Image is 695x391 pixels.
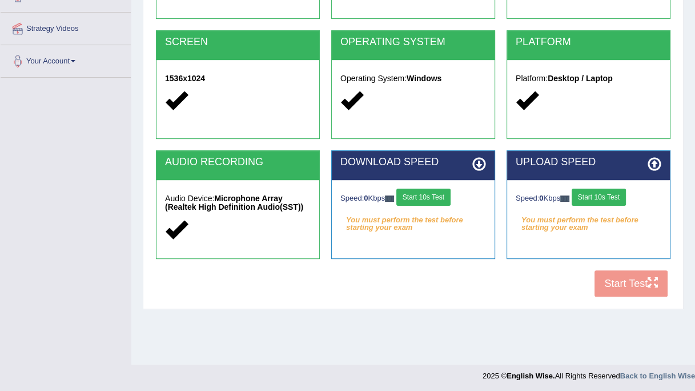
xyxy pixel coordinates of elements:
div: Speed: Kbps [516,189,661,209]
strong: 0 [539,194,543,202]
button: Start 10s Test [572,189,626,206]
h2: UPLOAD SPEED [516,157,661,168]
h5: Audio Device: [165,194,311,212]
a: Back to English Wise [620,372,695,380]
h2: SCREEN [165,37,311,48]
h2: DOWNLOAD SPEED [340,157,486,168]
h5: Platform: [516,74,661,83]
img: ajax-loader-fb-connection.gif [385,195,394,202]
em: You must perform the test before starting your exam [340,212,486,229]
h2: AUDIO RECORDING [165,157,311,168]
strong: 1536x1024 [165,74,205,83]
h2: OPERATING SYSTEM [340,37,486,48]
em: You must perform the test before starting your exam [516,212,661,229]
h5: Operating System: [340,74,486,83]
strong: Desktop / Laptop [548,74,613,83]
img: ajax-loader-fb-connection.gif [560,195,569,202]
strong: English Wise. [507,372,555,380]
div: 2025 © All Rights Reserved [483,365,695,381]
strong: Microphone Array (Realtek High Definition Audio(SST)) [165,194,303,212]
strong: 0 [364,194,368,202]
strong: Windows [407,74,441,83]
a: Strategy Videos [1,13,131,41]
h2: PLATFORM [516,37,661,48]
button: Start 10s Test [396,189,451,206]
div: Speed: Kbps [340,189,486,209]
a: Your Account [1,45,131,74]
